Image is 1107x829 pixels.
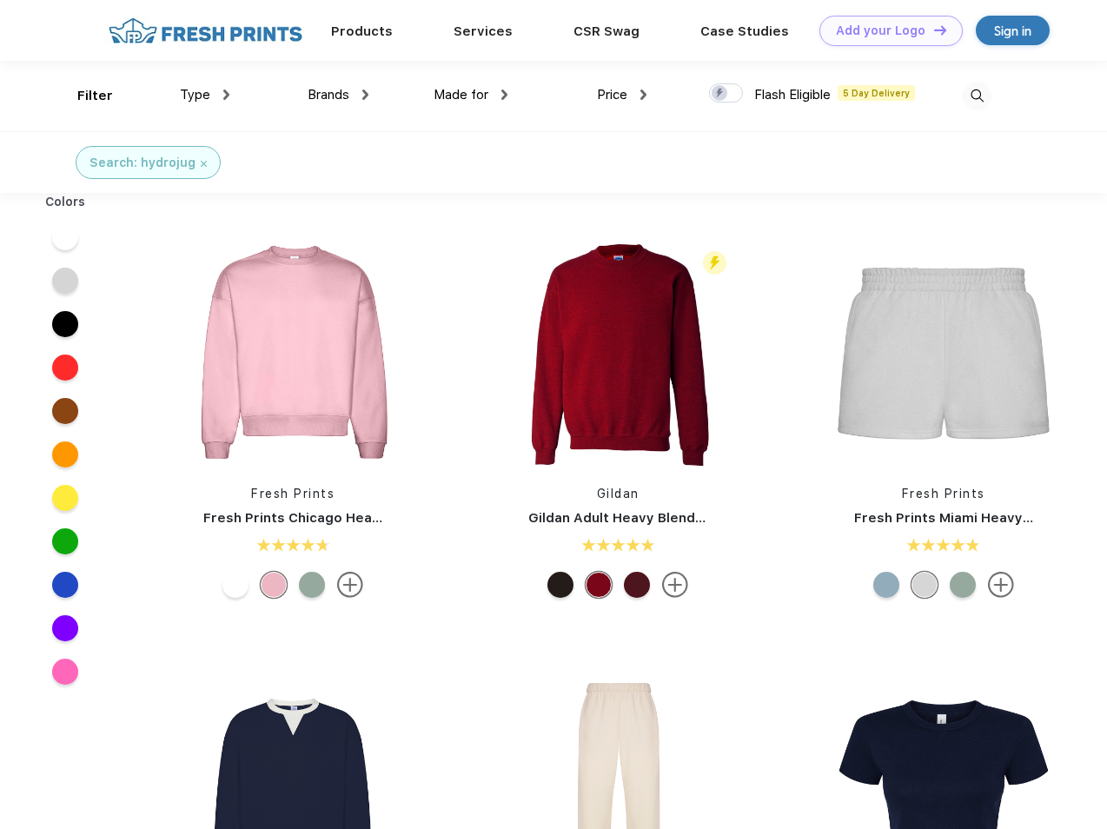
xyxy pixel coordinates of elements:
img: func=resize&h=266 [828,236,1059,468]
span: Type [180,87,210,103]
div: Colors [32,193,99,211]
span: Flash Eligible [754,87,831,103]
a: Gildan Adult Heavy Blend Adult 8 Oz. 50/50 Fleece Crew [528,510,901,526]
div: Pink [261,572,287,598]
a: Fresh Prints Chicago Heavyweight Crewneck [203,510,503,526]
img: dropdown.png [362,90,368,100]
div: Dark Chocolate [547,572,573,598]
a: Fresh Prints [902,487,985,501]
a: Sign in [976,16,1050,45]
img: desktop_search.svg [963,82,991,110]
img: fo%20logo%202.webp [103,16,308,46]
span: Price [597,87,627,103]
span: 5 Day Delivery [838,85,915,101]
div: Add your Logo [836,23,925,38]
img: more.svg [337,572,363,598]
div: Antiq Cherry Red [586,572,612,598]
img: dropdown.png [501,90,507,100]
div: Garnet [624,572,650,598]
a: Products [331,23,393,39]
div: Sage Green mto [299,572,325,598]
div: White [222,572,249,598]
img: filter_cancel.svg [201,161,207,167]
img: flash_active_toggle.svg [703,251,726,275]
a: Gildan [597,487,640,501]
span: Brands [308,87,349,103]
img: more.svg [988,572,1014,598]
a: Fresh Prints [251,487,335,501]
div: Sage Green mto [950,572,976,598]
div: Ash Grey [911,572,938,598]
img: dropdown.png [640,90,646,100]
img: func=resize&h=266 [177,236,408,468]
div: Search: hydrojug [89,154,196,172]
div: Slate Blue mto [873,572,899,598]
span: Made for [434,87,488,103]
img: func=resize&h=266 [502,236,733,468]
img: more.svg [662,572,688,598]
img: DT [934,25,946,35]
img: dropdown.png [223,90,229,100]
div: Sign in [994,21,1031,41]
div: Filter [77,86,113,106]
